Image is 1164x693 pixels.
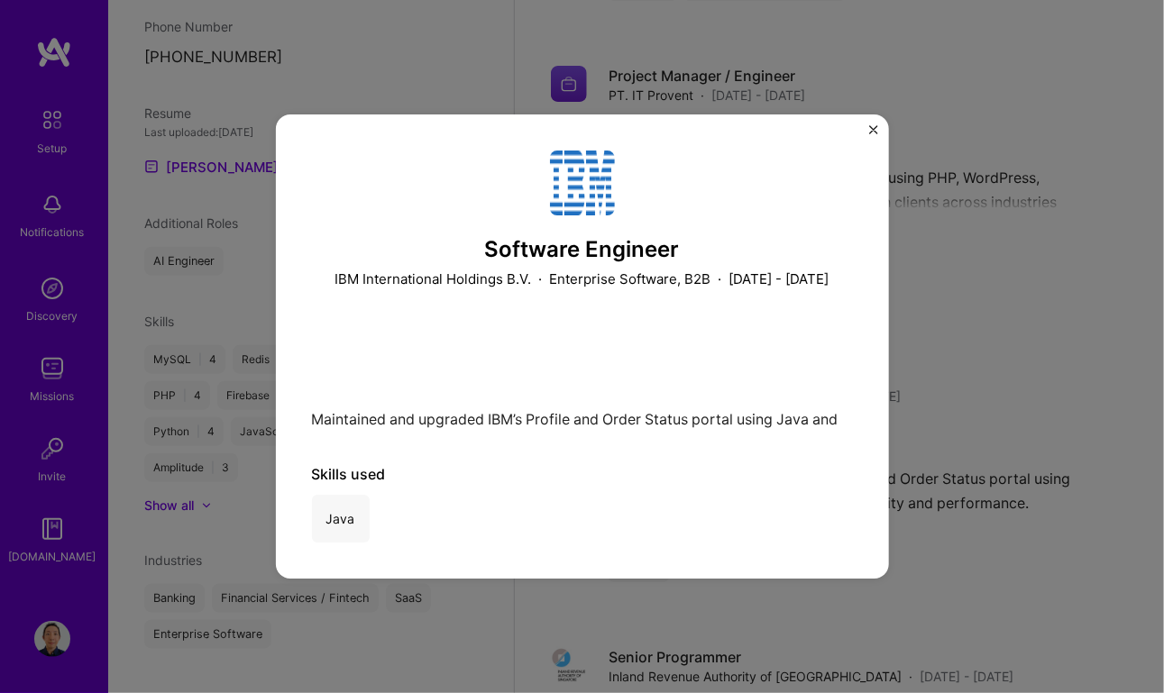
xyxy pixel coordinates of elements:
div: Skills used [312,465,853,484]
span: · [719,269,722,288]
h3: Software Engineer [312,237,853,263]
p: Enterprise Software, B2B [550,269,711,288]
img: Company logo [550,150,615,215]
button: Close [869,125,878,144]
span: · [539,269,543,288]
p: [DATE] - [DATE] [729,269,829,288]
p: IBM International Holdings B.V. [335,269,532,288]
div: Java [312,495,370,543]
